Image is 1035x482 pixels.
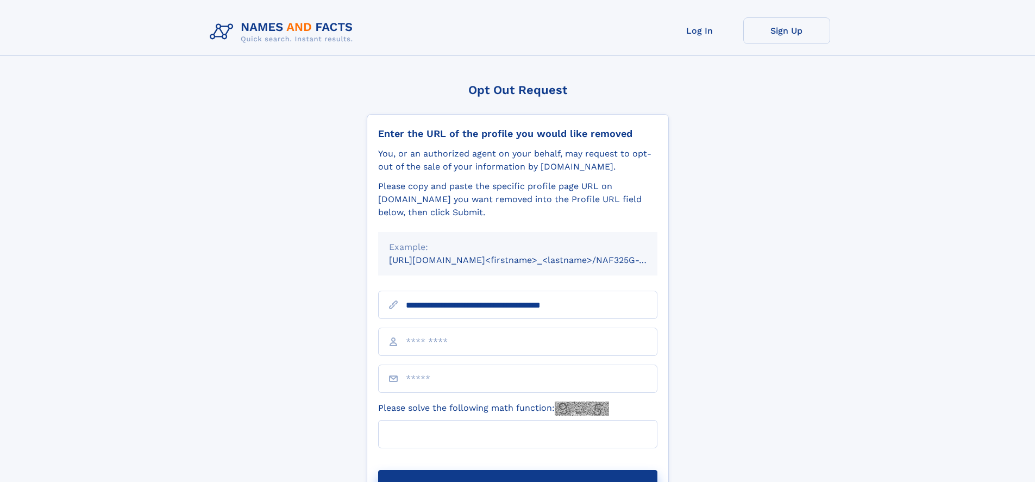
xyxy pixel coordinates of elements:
img: Logo Names and Facts [205,17,362,47]
div: Example: [389,241,647,254]
div: You, or an authorized agent on your behalf, may request to opt-out of the sale of your informatio... [378,147,657,173]
label: Please solve the following math function: [378,402,609,416]
a: Sign Up [743,17,830,44]
div: Opt Out Request [367,83,669,97]
div: Please copy and paste the specific profile page URL on [DOMAIN_NAME] you want removed into the Pr... [378,180,657,219]
a: Log In [656,17,743,44]
small: [URL][DOMAIN_NAME]<firstname>_<lastname>/NAF325G-xxxxxxxx [389,255,678,265]
div: Enter the URL of the profile you would like removed [378,128,657,140]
